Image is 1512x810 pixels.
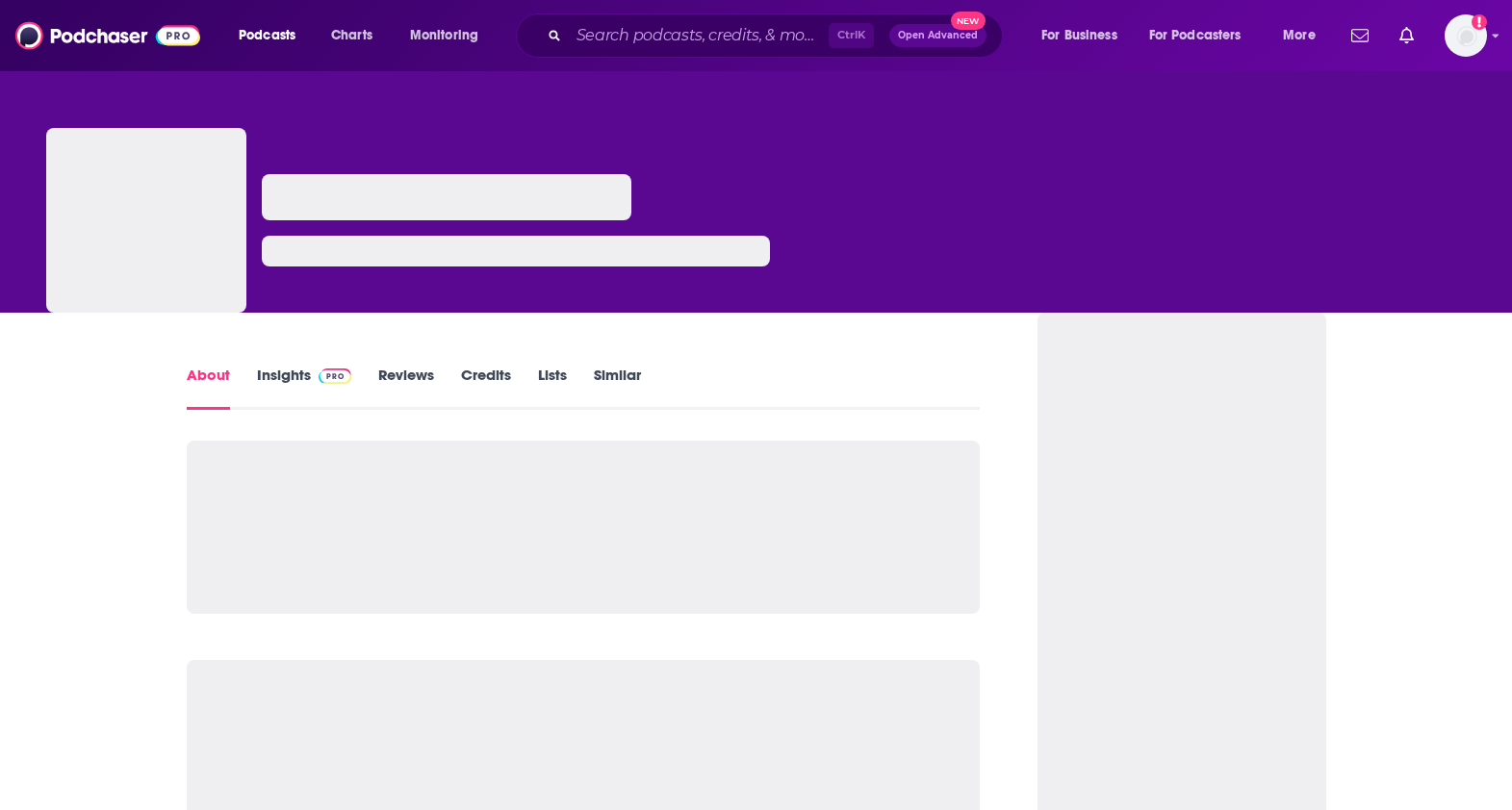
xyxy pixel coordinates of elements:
button: open menu [1269,20,1340,51]
span: Open Advanced [898,31,978,40]
img: User Profile [1445,14,1487,57]
button: open menu [1137,20,1269,51]
button: open menu [397,20,503,51]
a: Reviews [378,366,434,410]
button: Show profile menu [1445,14,1487,57]
img: Podchaser Pro [319,368,352,384]
span: More [1283,22,1316,49]
svg: Add a profile image [1472,14,1487,30]
a: Credits [461,366,511,410]
span: Monitoring [410,22,478,49]
a: Show notifications dropdown [1392,19,1422,52]
button: open menu [225,20,320,51]
button: Open AdvancedNew [889,24,987,47]
div: Search podcasts, credits, & more... [534,13,1021,58]
a: InsightsPodchaser Pro [257,366,352,410]
span: For Business [1041,22,1117,49]
a: Show notifications dropdown [1344,19,1376,52]
a: Charts [319,20,384,51]
a: Lists [538,366,567,410]
span: Podcasts [239,22,295,49]
span: Charts [331,22,372,49]
input: Search podcasts, credits, & more... [569,20,829,51]
img: Podchaser - Follow, Share and Rate Podcasts [15,17,200,54]
span: New [951,12,986,30]
a: About [187,366,230,410]
span: For Podcasters [1149,22,1242,49]
button: open menu [1028,20,1141,51]
span: Logged in as angelahattar [1445,14,1487,57]
span: Ctrl K [829,23,874,48]
a: Similar [594,366,641,410]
